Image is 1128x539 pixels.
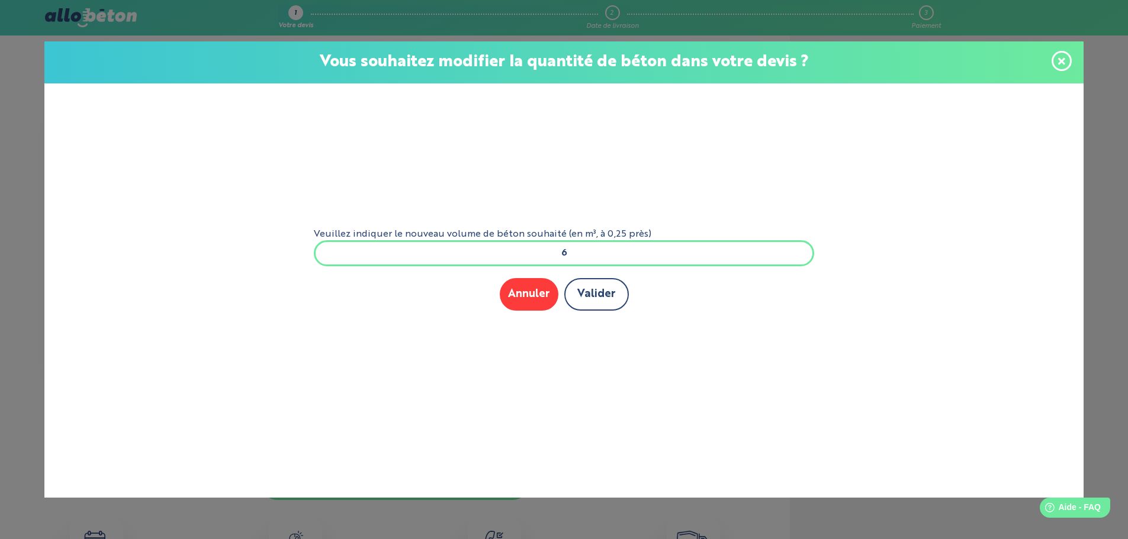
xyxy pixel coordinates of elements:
input: xxx [314,240,815,266]
label: Veuillez indiquer le nouveau volume de béton souhaité (en m³, à 0,25 près) [314,229,815,240]
iframe: Help widget launcher [1023,493,1115,526]
p: Vous souhaitez modifier la quantité de béton dans votre devis ? [56,53,1072,72]
button: Annuler [500,278,558,311]
button: Valider [564,278,629,311]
